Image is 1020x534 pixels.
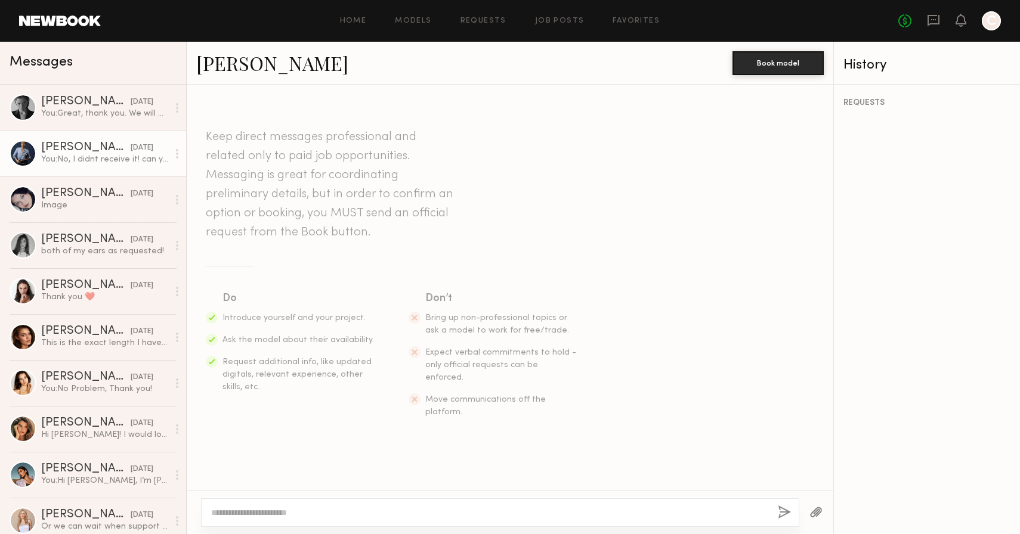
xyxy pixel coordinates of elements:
span: Introduce yourself and your project. [222,314,366,322]
div: REQUESTS [843,99,1010,107]
button: Book model [732,51,824,75]
span: Move communications off the platform. [425,396,546,416]
div: [DATE] [131,234,153,246]
div: Thank you ❤️ [41,291,168,303]
div: This is the exact length I have right now. [41,337,168,349]
a: Job Posts [535,17,585,25]
div: You: Great, thank you. We will get back to you later [DATE] on a time and location for [DATE]. Do... [41,108,168,119]
a: [PERSON_NAME] [196,50,348,76]
div: [DATE] [131,464,153,475]
div: [DATE] [131,418,153,429]
div: [PERSON_NAME] [41,280,131,291]
div: [PERSON_NAME] [41,371,131,383]
div: [PERSON_NAME] [41,417,131,429]
div: [PERSON_NAME] [41,188,131,200]
div: Do [222,290,375,307]
a: Favorites [613,17,660,25]
div: History [843,58,1010,72]
span: Request additional info, like updated digitals, relevant experience, other skills, etc. [222,358,372,391]
div: Hi [PERSON_NAME]! I would love that. The concept seems beautiful and creative. Could we lock in t... [41,429,168,440]
span: Messages [10,55,73,69]
div: [PERSON_NAME] [41,325,131,337]
div: [DATE] [131,188,153,200]
a: Home [340,17,367,25]
div: [DATE] [131,510,153,521]
div: [PERSON_NAME] [41,463,131,475]
div: [DATE] [131,280,153,291]
div: You: Hi [PERSON_NAME], I’m [PERSON_NAME] — founder and creative director of Folles, a fine jewelr... [41,475,168,486]
div: [PERSON_NAME] [41,234,131,246]
header: Keep direct messages professional and related only to paid job opportunities. Messaging is great ... [206,128,456,242]
span: Ask the model about their availability. [222,336,374,344]
span: Bring up non-professional topics or ask a model to work for free/trade. [425,314,569,334]
a: Models [395,17,431,25]
div: [DATE] [131,97,153,108]
div: Or we can wait when support team responds Sorry [41,521,168,532]
div: both of my ears as requested! [41,246,168,257]
a: Book model [732,57,824,67]
div: [DATE] [131,326,153,337]
div: [PERSON_NAME] [41,96,131,108]
div: Image [41,200,168,211]
a: Requests [460,17,506,25]
div: [PERSON_NAME] [41,509,131,521]
div: [DATE] [131,142,153,154]
div: Don’t [425,290,578,307]
a: C [982,11,1001,30]
div: [PERSON_NAME] [41,142,131,154]
div: [DATE] [131,372,153,383]
div: You: No Problem, Thank you! [41,383,168,395]
span: Expect verbal commitments to hold - only official requests can be enforced. [425,349,576,381]
div: You: No, I didnt receive it! can you also confirm the length of your hair? Thank you. [41,154,168,165]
